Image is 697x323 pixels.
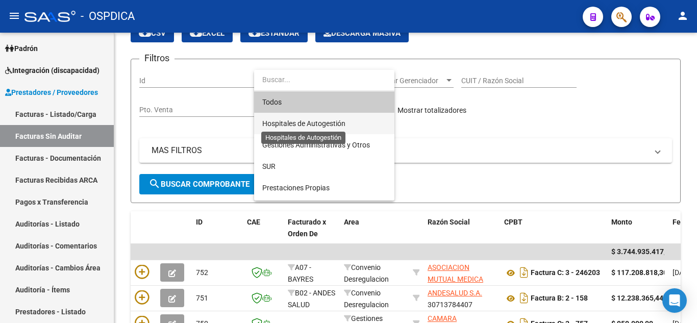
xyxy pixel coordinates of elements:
div: Open Intercom Messenger [662,288,687,313]
span: Prestaciones Propias [262,184,330,192]
span: Gestiones Administrativas y Otros [262,141,370,149]
input: dropdown search [254,69,394,90]
span: Hospitales de Autogestión [262,119,345,128]
span: SUR [262,162,276,170]
span: Todos [262,91,386,113]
